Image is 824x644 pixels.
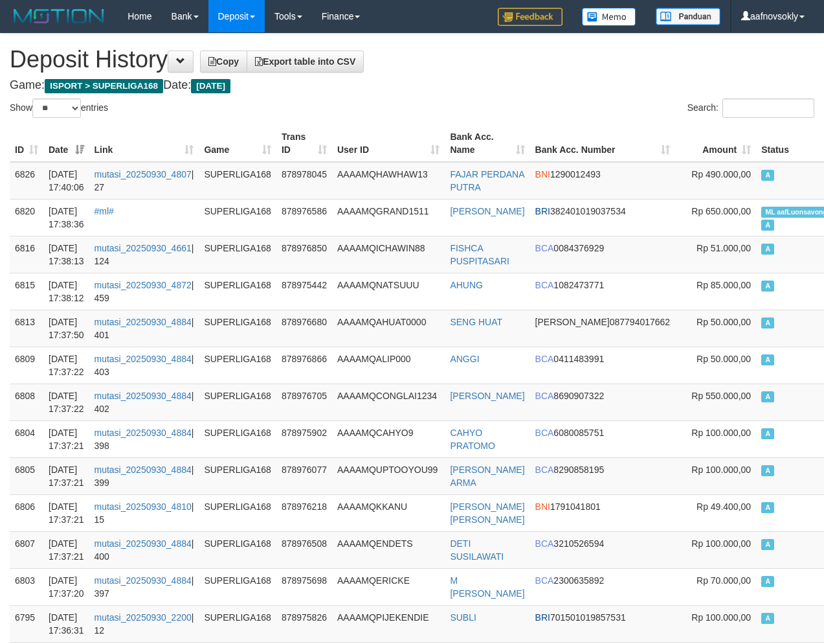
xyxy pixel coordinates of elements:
td: SUPERLIGA168 [199,457,276,494]
td: [DATE] 17:37:21 [43,457,89,494]
th: Amount: activate to sort column ascending [675,125,756,162]
td: 1082473771 [530,273,676,310]
a: mutasi_20250930_4884 [95,538,192,549]
span: BCA [535,465,554,475]
h1: Deposit History [10,47,814,73]
td: AAAAMQHAWHAW13 [332,162,445,200]
label: Show entries [10,98,108,118]
td: 6807 [10,531,43,568]
td: 6813 [10,310,43,347]
span: Approved [761,170,774,181]
a: FAJAR PERDANA PUTRA [450,169,524,192]
td: SUPERLIGA168 [199,236,276,273]
span: Rp 650.000,00 [691,206,751,216]
select: Showentries [32,98,81,118]
span: Approved [761,281,774,292]
span: [DATE] [191,79,230,93]
label: Search: [687,98,814,118]
span: BCA [535,243,554,253]
td: | 12 [89,605,199,642]
span: Rp 70.000,00 [696,575,751,586]
a: [PERSON_NAME] [PERSON_NAME] [450,501,524,525]
span: BCA [535,354,554,364]
img: panduan.png [656,8,720,25]
td: 878976586 [276,199,332,236]
td: AAAAMQGRAND1511 [332,199,445,236]
th: Trans ID: activate to sort column ascending [276,125,332,162]
a: mutasi_20250930_4884 [95,354,192,364]
td: 6804 [10,420,43,457]
span: Approved [761,502,774,513]
span: Approved [761,391,774,402]
td: 0084376929 [530,236,676,273]
a: [PERSON_NAME] [450,206,524,216]
span: Copy [208,56,239,67]
td: | 124 [89,236,199,273]
a: CAHYO PRATOMO [450,428,495,451]
td: | 399 [89,457,199,494]
td: 8290858195 [530,457,676,494]
a: mutasi_20250930_4810 [95,501,192,512]
th: Bank Acc. Number: activate to sort column ascending [530,125,676,162]
td: [DATE] 17:38:36 [43,199,89,236]
td: SUPERLIGA168 [199,531,276,568]
span: BNI [535,501,550,512]
span: BCA [535,538,554,549]
td: | 15 [89,494,199,531]
td: [DATE] 17:38:12 [43,273,89,310]
td: AAAAMQCAHYO9 [332,420,445,457]
span: Rp 100.000,00 [691,465,751,475]
a: mutasi_20250930_4872 [95,280,192,290]
span: Approved [761,244,774,255]
input: Search: [722,98,814,118]
span: Rp 50.000,00 [696,317,751,327]
td: | 27 [89,162,199,200]
td: SUPERLIGA168 [199,605,276,642]
td: SUPERLIGA168 [199,273,276,310]
span: Rp 50.000,00 [696,354,751,364]
span: BCA [535,575,554,586]
td: | 400 [89,531,199,568]
td: 3210526594 [530,531,676,568]
span: Rp 51.000,00 [696,243,751,253]
td: 878975826 [276,605,332,642]
a: mutasi_20250930_4884 [95,317,192,327]
td: 2300635892 [530,568,676,605]
a: mutasi_20250930_4884 [95,575,192,586]
a: M [PERSON_NAME] [450,575,524,599]
td: 6803 [10,568,43,605]
span: Rp 100.000,00 [691,428,751,438]
td: 8690907322 [530,384,676,420]
td: 878975442 [276,273,332,310]
a: ANGGI [450,354,479,364]
td: AAAAMQALIP000 [332,347,445,384]
a: mutasi_20250930_4661 [95,243,192,253]
td: SUPERLIGA168 [199,347,276,384]
td: [DATE] 17:37:21 [43,531,89,568]
td: AAAAMQERICKE [332,568,445,605]
a: mutasi_20250930_4807 [95,169,192,179]
a: AHUNG [450,280,483,290]
td: AAAAMQICHAWIN88 [332,236,445,273]
th: Link: activate to sort column ascending [89,125,199,162]
span: BCA [535,428,554,438]
th: Game: activate to sort column ascending [199,125,276,162]
a: SUBLI [450,612,476,623]
td: 878975902 [276,420,332,457]
td: 6808 [10,384,43,420]
th: ID: activate to sort column ascending [10,125,43,162]
a: mutasi_20250930_4884 [95,465,192,475]
td: 1791041801 [530,494,676,531]
td: AAAAMQAHUAT0000 [332,310,445,347]
td: 382401019037534 [530,199,676,236]
td: | 401 [89,310,199,347]
td: AAAAMQNATSUUU [332,273,445,310]
td: SUPERLIGA168 [199,494,276,531]
span: Approved [761,539,774,550]
td: 701501019857531 [530,605,676,642]
a: Export table into CSV [247,51,364,73]
td: 1290012493 [530,162,676,200]
span: Approved [761,428,774,439]
span: BCA [535,280,554,290]
td: SUPERLIGA168 [199,162,276,200]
